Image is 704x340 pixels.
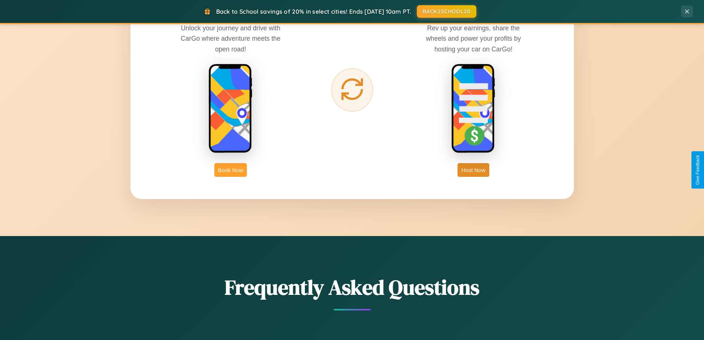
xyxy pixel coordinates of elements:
button: Host Now [458,163,489,177]
button: Book Now [214,163,247,177]
img: host phone [451,64,496,154]
div: Give Feedback [695,155,700,185]
p: Rev up your earnings, share the wheels and power your profits by hosting your car on CarGo! [418,23,529,54]
span: Back to School savings of 20% in select cities! Ends [DATE] 10am PT. [216,8,411,15]
p: Unlock your journey and drive with CarGo where adventure meets the open road! [175,23,286,54]
h2: Frequently Asked Questions [130,273,574,302]
img: rent phone [208,64,253,154]
button: BACK2SCHOOL20 [417,5,476,18]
